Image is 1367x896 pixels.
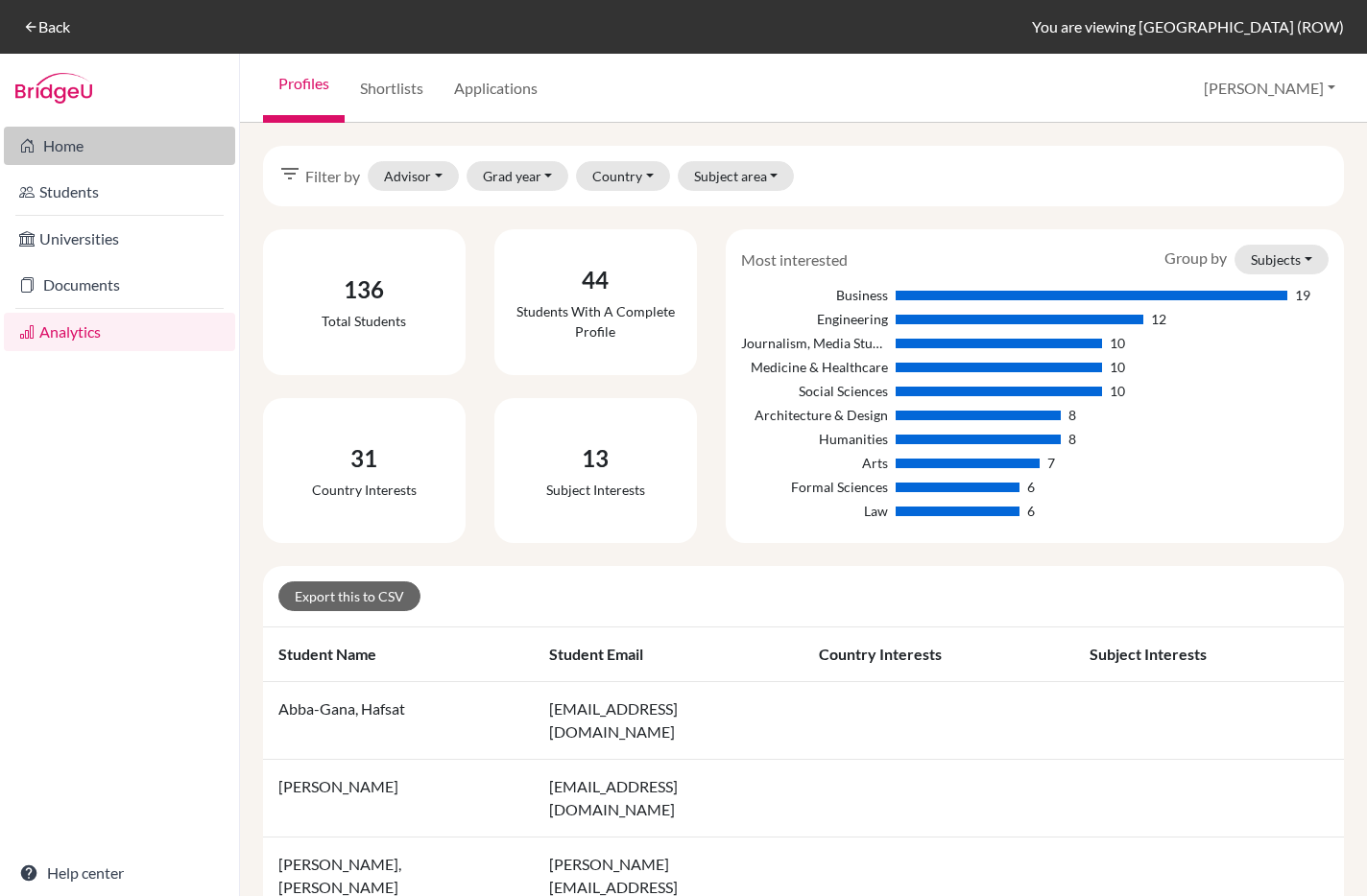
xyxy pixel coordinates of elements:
a: arrow_backBack [23,17,70,35]
div: Architecture & Design [741,405,888,425]
a: Applications [439,54,553,123]
button: Grad year [467,161,569,191]
td: [EMAIL_ADDRESS][DOMAIN_NAME] [534,760,804,837]
td: [EMAIL_ADDRESS][DOMAIN_NAME] [534,682,804,760]
div: Humanities [741,429,888,449]
div: Medicine & Healthcare [741,357,888,377]
div: Formal Sciences [741,477,888,497]
div: Journalism, Media Studies & Communication [741,333,888,353]
a: Profiles [263,54,345,123]
div: 6 [1027,477,1035,497]
div: Total students [322,311,406,331]
div: 136 [322,272,406,307]
td: Abba-Gana, Hafsat [263,682,534,760]
div: 8 [1068,429,1076,449]
div: Group by [1150,245,1343,274]
button: Advisor [368,161,459,191]
i: arrow_back [23,19,38,35]
th: Subject interests [1074,627,1345,682]
a: Help center [4,854,235,892]
div: 31 [312,441,417,476]
td: [PERSON_NAME] [263,760,534,837]
div: Students with a complete profile [510,301,682,342]
div: You are viewing [GEOGRAPHIC_DATA] (ROW) [1032,15,1344,38]
div: Law [741,501,888,521]
a: Export this to CSV [278,581,420,611]
img: Bridge-U [15,73,92,104]
div: Country interests [312,480,417,500]
th: Student name [263,627,534,682]
div: Social Sciences [741,381,888,401]
div: 13 [546,441,645,476]
a: Home [4,127,235,165]
button: [PERSON_NAME] [1195,70,1344,106]
div: Arts [741,453,888,473]
div: 44 [510,263,682,297]
a: Shortlists [345,54,439,123]
div: 8 [1068,405,1076,425]
a: Universities [4,220,235,258]
a: Students [4,173,235,211]
button: Subject area [678,161,795,191]
div: 10 [1110,333,1125,353]
button: Subjects [1235,245,1329,274]
th: Country interests [803,627,1074,682]
div: Business [741,285,888,305]
button: Country [576,161,670,191]
div: 12 [1151,309,1166,329]
a: Analytics [4,313,235,351]
div: 10 [1110,381,1125,401]
a: Documents [4,266,235,304]
div: Engineering [741,309,888,329]
div: 6 [1027,501,1035,521]
div: 10 [1110,357,1125,377]
th: Student email [534,627,804,682]
div: Subject interests [546,480,645,500]
i: filter_list [278,162,301,185]
div: 7 [1047,453,1055,473]
div: Most interested [727,248,862,271]
div: 19 [1295,285,1310,305]
span: Filter by [305,165,360,188]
